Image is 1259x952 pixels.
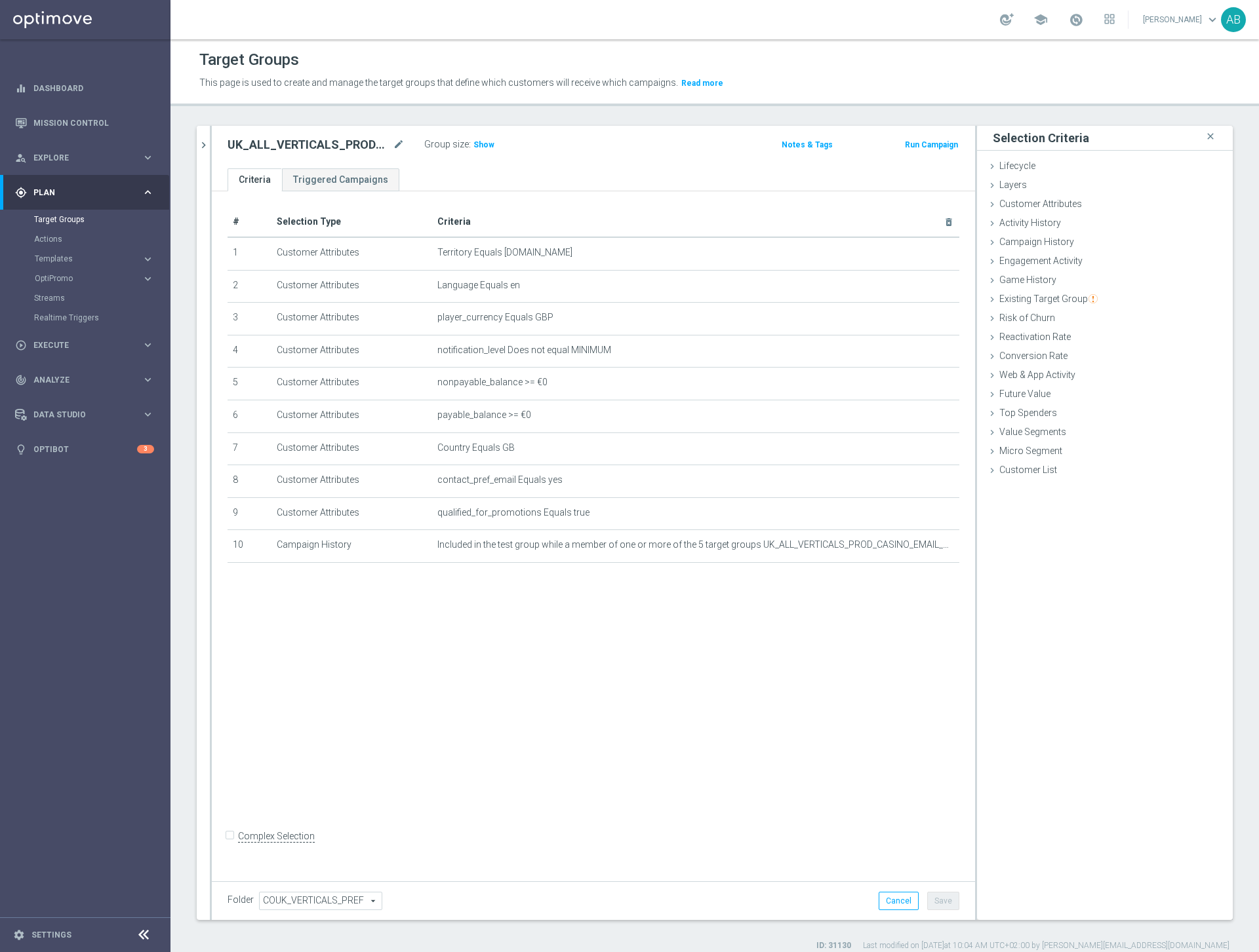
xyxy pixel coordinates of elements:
[34,254,155,264] button: Templates keyboard_arrow_right
[14,444,155,455] div: lightbulb Optibot 3
[437,312,553,323] span: player_currency Equals GBP
[1205,12,1220,27] span: keyboard_arrow_down
[15,432,154,466] div: Optibot
[34,249,169,269] div: Templates
[15,152,27,164] i: person_search
[15,71,154,105] div: Dashboard
[15,83,27,94] i: equalizer
[680,76,725,90] button: Read more
[228,303,271,335] td: 3
[15,444,27,455] i: lightbulb
[271,497,433,530] td: Customer Attributes
[437,442,515,453] span: Country Equals GB
[271,368,433,400] td: Customer Attributes
[14,340,155,351] button: play_circle_outline Execute keyboard_arrow_right
[197,139,210,151] i: chevron_right
[33,154,142,162] span: Explore
[271,465,433,498] td: Customer Attributes
[14,118,155,128] button: Mission Control
[31,931,71,939] a: Settings
[282,168,399,191] a: Triggered Campaigns
[137,445,154,453] div: 3
[228,530,271,563] td: 10
[999,199,1082,209] span: Customer Attributes
[35,275,129,282] span: OptiPromo
[1033,12,1048,27] span: school
[142,253,154,265] i: keyboard_arrow_right
[228,465,271,498] td: 8
[33,105,154,140] a: Mission Control
[15,409,142,421] div: Data Studio
[33,71,154,105] a: Dashboard
[199,77,678,88] span: This page is used to create and manage the target groups that define which customers will receive...
[34,214,136,225] a: Target Groups
[15,187,142,199] div: Plan
[197,126,210,164] button: chevron_right
[15,374,27,386] i: track_changes
[473,140,494,149] span: Show
[999,465,1057,475] span: Customer List
[34,234,136,244] a: Actions
[228,894,254,905] label: Folder
[999,370,1075,380] span: Web & App Activity
[34,313,136,323] a: Realtime Triggers
[437,474,563,486] span: contact_pref_email Equals yes
[228,335,271,368] td: 4
[15,339,142,351] div: Execute
[33,376,142,384] span: Analyze
[14,83,155,94] button: equalizer Dashboard
[34,308,169,328] div: Realtime Triggers
[927,892,959,910] button: Save
[228,168,282,191] a: Criteria
[33,189,142,197] span: Plan
[999,389,1050,399] span: Future Value
[228,432,271,465] td: 7
[34,210,169,229] div: Target Groups
[33,341,142,349] span: Execute
[999,294,1098,304] span: Existing Target Group
[437,345,611,356] span: notification_level Does not equal MINIMUM
[228,400,271,432] td: 6
[142,151,154,164] i: keyboard_arrow_right
[14,375,155,385] button: track_changes Analyze keyboard_arrow_right
[271,270,433,303] td: Customer Attributes
[437,280,520,291] span: Language Equals en
[469,139,471,150] label: :
[14,409,155,420] div: Data Studio keyboard_arrow_right
[15,187,27,199] i: gps_fixed
[34,269,169,288] div: OptiPromo
[35,255,142,263] div: Templates
[1221,7,1246,32] div: AB
[142,186,154,199] i: keyboard_arrow_right
[999,218,1061,228] span: Activity History
[437,247,572,258] span: Territory Equals [DOMAIN_NAME]
[33,411,142,419] span: Data Studio
[424,139,469,150] label: Group size
[780,138,834,152] button: Notes & Tags
[142,408,154,421] i: keyboard_arrow_right
[14,187,155,198] button: gps_fixed Plan keyboard_arrow_right
[437,539,954,550] span: Included in the test group while a member of one or more of the 5 target groups UK_ALL_VERTICALS_...
[999,275,1056,285] span: Game History
[999,332,1071,342] span: Reactivation Rate
[879,892,919,910] button: Cancel
[34,273,155,284] button: OptiPromo keyboard_arrow_right
[437,216,471,227] span: Criteria
[15,152,142,164] div: Explore
[15,374,142,386] div: Analyze
[228,207,271,237] th: #
[1142,10,1221,29] a: [PERSON_NAME]keyboard_arrow_down
[142,273,154,285] i: keyboard_arrow_right
[271,335,433,368] td: Customer Attributes
[816,940,851,951] label: ID: 31130
[228,237,271,270] td: 1
[393,137,405,153] i: mode_edit
[999,237,1074,247] span: Campaign History
[904,138,959,152] button: Run Campaign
